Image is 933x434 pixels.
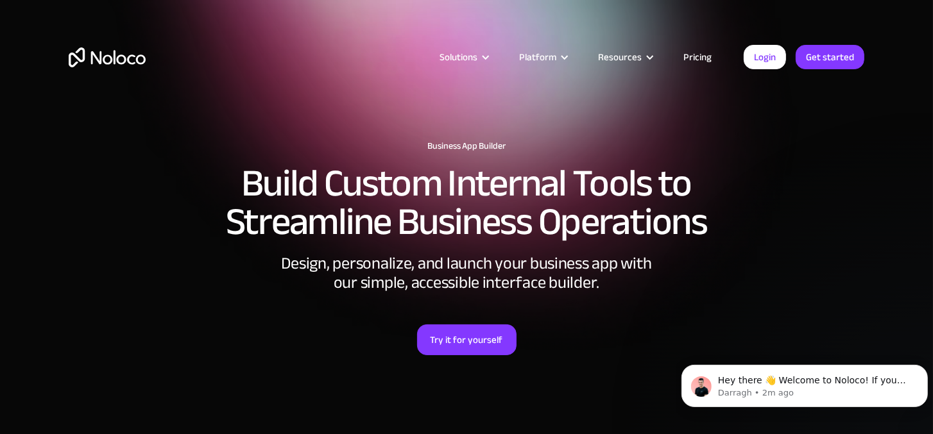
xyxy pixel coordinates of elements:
div: Solutions [424,49,503,65]
a: home [69,47,146,67]
h1: Business App Builder [69,141,864,151]
div: Resources [582,49,667,65]
a: Login [744,45,786,69]
a: Try it for yourself [417,324,517,355]
div: Resources [598,49,642,65]
div: Platform [519,49,556,65]
div: Solutions [440,49,477,65]
iframe: Intercom notifications message [676,338,933,428]
div: Platform [503,49,582,65]
div: Design, personalize, and launch your business app with our simple, accessible interface builder. [274,254,659,292]
a: Pricing [667,49,728,65]
h2: Build Custom Internal Tools to Streamline Business Operations [69,164,864,241]
a: Get started [796,45,864,69]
